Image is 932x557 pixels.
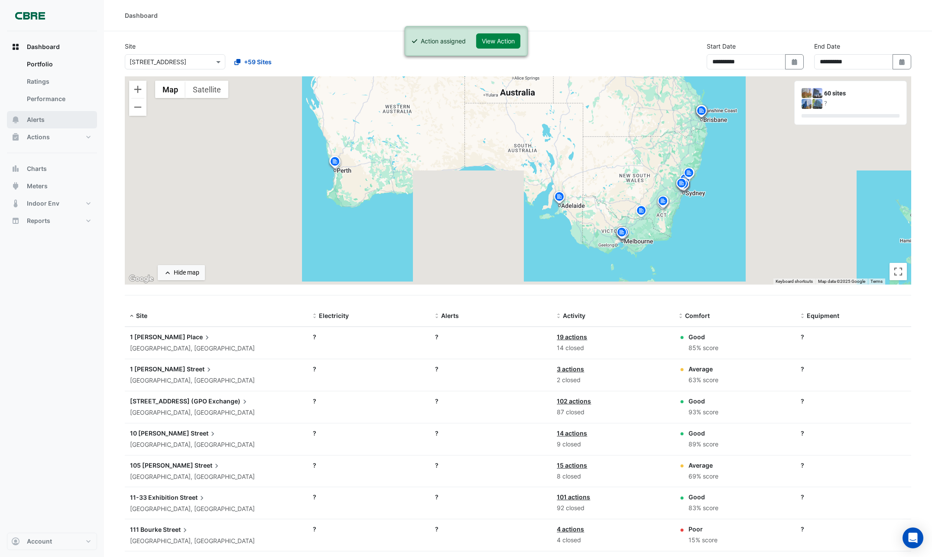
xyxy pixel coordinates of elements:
app-icon: Charts [11,164,20,173]
app-icon: Indoor Env [11,199,20,208]
div: [GEOGRAPHIC_DATA], [GEOGRAPHIC_DATA] [130,440,302,450]
div: ? [435,332,547,341]
div: ? [313,524,425,534]
span: Indoor Env [27,199,59,208]
a: Terms (opens in new tab) [870,279,883,284]
label: End Date [814,42,840,51]
img: site-pin.svg [682,167,696,182]
img: Company Logo [10,7,49,24]
div: ? [801,332,913,341]
div: 8 closed [557,472,669,482]
button: Account [7,533,97,550]
div: ? [435,396,547,406]
div: 83% score [688,503,718,513]
button: Actions [7,128,97,146]
button: Toggle fullscreen view [890,263,907,280]
a: Open this area in Google Maps (opens a new window) [127,273,156,285]
div: Good [688,492,718,501]
button: Zoom out [129,98,146,116]
span: Street [163,524,189,534]
button: View Action [476,33,520,49]
span: Comfort [685,312,710,319]
span: Exchange) [208,396,249,406]
a: 3 actions [557,365,584,373]
span: Dashboard [27,43,60,51]
div: 93% score [688,407,718,417]
div: ? [435,364,547,374]
div: Average [688,364,718,374]
img: 1 Shelley Street [812,88,822,98]
div: ? [435,429,547,438]
div: ? [313,429,425,438]
button: Dashboard [7,38,97,56]
label: Start Date [707,42,736,51]
img: site-pin.svg [328,155,341,170]
div: 85% score [688,343,718,353]
span: Meters [27,182,48,190]
app-icon: Actions [11,133,20,141]
app-icon: Dashboard [11,43,20,51]
div: 89% score [688,439,718,449]
img: site-pin.svg [656,195,670,210]
span: 1 [PERSON_NAME] [130,365,185,373]
img: 10 Franklin Street (GPO Exchange) [802,99,812,109]
button: Reports [7,212,97,229]
a: 101 actions [557,493,590,501]
div: ? [435,524,547,534]
div: 14 closed [557,343,669,353]
button: Show satellite imagery [185,81,228,98]
img: site-pin.svg [617,226,630,241]
div: ? [435,461,547,470]
app-icon: Reports [11,216,20,225]
button: Meters [7,177,97,195]
div: [GEOGRAPHIC_DATA], [GEOGRAPHIC_DATA] [130,536,302,546]
div: ? [313,396,425,406]
img: site-pin.svg [552,190,566,206]
div: Good [688,332,718,341]
div: 9 closed [557,439,669,449]
div: Action assigned [421,36,466,46]
div: Average [688,461,718,470]
a: 102 actions [557,397,591,405]
div: 92 closed [557,503,669,513]
span: Actions [27,133,50,141]
app-icon: Alerts [11,115,20,124]
div: Dashboard [125,11,158,20]
div: Good [688,396,718,406]
div: [GEOGRAPHIC_DATA], [GEOGRAPHIC_DATA] [130,376,302,386]
div: 15% score [688,535,718,545]
div: ? [801,492,913,501]
img: site-pin.svg [656,195,670,210]
div: [GEOGRAPHIC_DATA], [GEOGRAPHIC_DATA] [130,504,302,514]
img: 10 Shelley Street [812,99,822,109]
div: 4 closed [557,535,669,545]
a: 4 actions [557,525,584,533]
a: 19 actions [557,333,587,341]
div: ? [824,99,900,108]
img: site-pin.svg [675,177,688,192]
div: ? [313,492,425,501]
div: ? [801,524,913,534]
button: Show street map [155,81,185,98]
a: Performance [20,90,97,108]
div: ? [313,364,425,374]
span: Electricity [319,312,349,319]
div: Dashboard [7,56,97,111]
button: Indoor Env [7,195,97,212]
button: +59 Sites [229,54,277,69]
span: +59 Sites [244,57,272,66]
div: ? [435,492,547,501]
img: site-pin.svg [695,104,708,119]
img: site-pin.svg [678,173,692,188]
div: ? [801,461,913,470]
span: 11-33 Exhibition [130,494,179,501]
div: 63% score [688,375,718,385]
div: [GEOGRAPHIC_DATA], [GEOGRAPHIC_DATA] [130,408,302,418]
div: ? [801,396,913,406]
a: Portfolio [20,56,97,73]
span: Street [187,364,213,374]
button: Alerts [7,111,97,128]
img: site-pin.svg [656,197,669,212]
img: site-pin.svg [675,177,689,193]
